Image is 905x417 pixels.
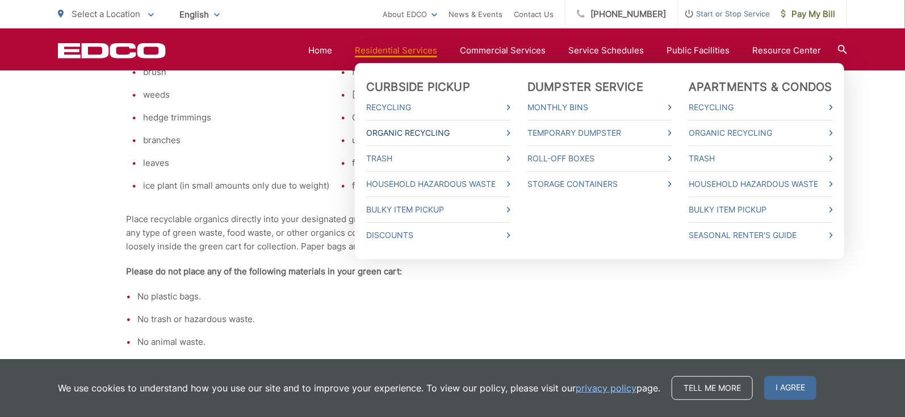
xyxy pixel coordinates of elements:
[576,381,636,395] a: privacy policy
[355,44,437,57] a: Residential Services
[366,203,510,216] a: Bulky Item Pickup
[568,44,644,57] a: Service Schedules
[143,88,329,102] li: weeds
[137,335,779,349] li: No animal waste.
[58,381,660,395] p: We use cookies to understand how you use our site and to improve your experience. To view our pol...
[764,376,816,400] span: I agree
[72,9,140,19] span: Select a Location
[352,111,530,124] li: Christmas trees (NO flocked trees)
[527,101,672,114] a: Monthly Bins
[366,126,510,140] a: Organic Recycling
[527,126,672,140] a: Temporary Dumpster
[58,43,166,59] a: EDCD logo. Return to the homepage.
[352,88,530,102] li: [DATE] pumpkins
[781,7,835,21] span: Pay My Bill
[689,126,833,140] a: Organic Recycling
[366,152,510,165] a: Trash
[689,177,833,191] a: Household Hazardous Waste
[527,177,672,191] a: Storage Containers
[366,228,510,242] a: Discounts
[689,228,833,242] a: Seasonal Renter's Guide
[137,312,779,326] li: No trash or hazardous waste.
[137,290,779,303] li: No plastic bags.
[514,7,554,21] a: Contact Us
[527,80,643,94] a: Dumpster Service
[126,266,402,277] strong: Please do not place any of the following materials in your green cart:
[143,65,329,79] li: brush
[672,376,753,400] a: Tell me more
[143,134,329,147] li: branches
[352,179,530,193] li: food-soiled paper
[352,156,530,170] li: food scraps
[126,212,779,253] p: Place recyclable organics directly into your designated green cart. (including certified composta...
[308,44,332,57] a: Home
[460,44,546,57] a: Commercial Services
[383,7,437,21] a: About EDCO
[143,111,329,124] li: hedge trimmings
[689,152,833,165] a: Trash
[171,5,228,24] span: English
[352,134,530,147] li: untreated and non-lead based painted wood
[143,156,329,170] li: leaves
[143,179,329,193] li: ice plant (in small amounts only due to weight)
[689,101,833,114] a: Recycling
[752,44,821,57] a: Resource Center
[689,203,833,216] a: Bulky Item Pickup
[449,7,502,21] a: News & Events
[366,80,470,94] a: Curbside Pickup
[137,358,779,372] li: No dirt, rocks, asphalt, concrete, sand, etc.
[352,65,530,79] li: floral decorations
[689,80,832,94] a: Apartments & Condos
[366,101,510,114] a: Recycling
[667,44,730,57] a: Public Facilities
[366,177,510,191] a: Household Hazardous Waste
[527,152,672,165] a: Roll-Off Boxes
